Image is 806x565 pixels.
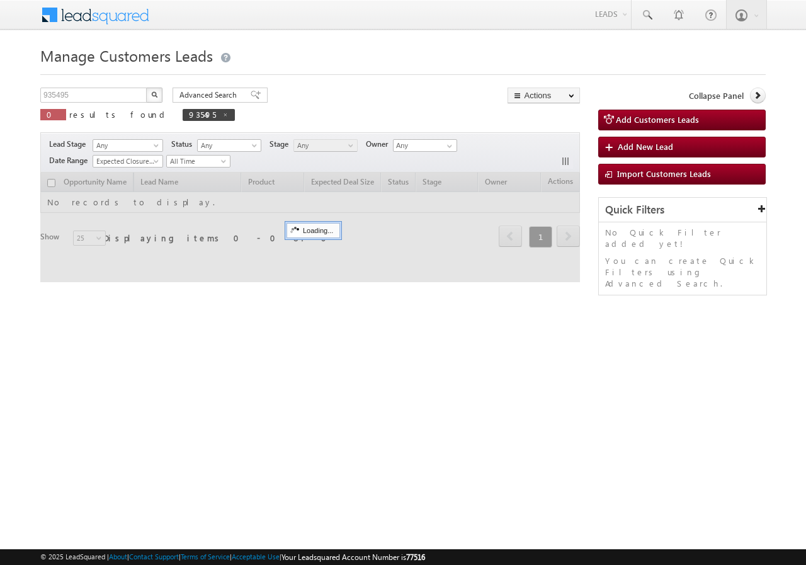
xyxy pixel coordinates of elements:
[109,552,127,561] a: About
[166,155,230,168] a: All Time
[616,114,699,125] span: Add Customers Leads
[198,140,258,151] span: Any
[40,45,213,66] span: Manage Customers Leads
[406,552,425,562] span: 77516
[294,140,354,151] span: Any
[93,140,159,151] span: Any
[181,552,230,561] a: Terms of Service
[179,89,241,101] span: Advanced Search
[129,552,179,561] a: Contact Support
[599,198,766,222] div: Quick Filters
[93,156,159,167] span: Expected Closure Date
[93,155,163,168] a: Expected Closure Date
[618,141,673,152] span: Add New Lead
[93,139,163,152] a: Any
[287,223,340,238] div: Loading...
[167,156,227,167] span: All Time
[689,90,744,101] span: Collapse Panel
[197,139,261,152] a: Any
[49,155,93,166] span: Date Range
[69,109,169,120] span: results found
[270,139,293,150] span: Stage
[440,140,456,152] a: Show All Items
[617,168,711,179] span: Import Customers Leads
[232,552,280,561] a: Acceptable Use
[281,552,425,562] span: Your Leadsquared Account Number is
[293,139,358,152] a: Any
[508,88,580,103] button: Actions
[393,139,457,152] input: Type to Search
[171,139,197,150] span: Status
[366,139,393,150] span: Owner
[605,227,760,249] p: No Quick Filter added yet!
[151,91,157,98] img: Search
[189,109,216,120] span: 935495
[605,255,760,289] p: You can create Quick Filters using Advanced Search.
[49,139,91,150] span: Lead Stage
[47,109,60,120] span: 0
[40,551,425,563] span: © 2025 LeadSquared | | | | |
